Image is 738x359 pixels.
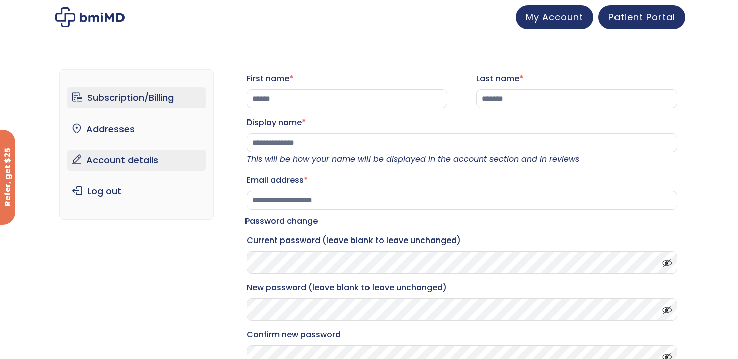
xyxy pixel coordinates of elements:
nav: Account pages [59,69,214,220]
span: My Account [526,11,583,23]
label: First name [247,71,447,87]
label: New password (leave blank to leave unchanged) [247,280,677,296]
label: Current password (leave blank to leave unchanged) [247,232,677,249]
em: This will be how your name will be displayed in the account section and in reviews [247,153,579,165]
label: Last name [476,71,677,87]
a: Patient Portal [598,5,685,29]
label: Display name [247,114,677,131]
label: Email address [247,172,677,188]
legend: Password change [245,214,318,228]
label: Confirm new password [247,327,677,343]
a: Subscription/Billing [67,87,206,108]
span: Patient Portal [608,11,675,23]
img: My account [55,7,125,27]
a: Account details [67,150,206,171]
a: My Account [516,5,593,29]
a: Addresses [67,118,206,140]
a: Log out [67,181,206,202]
